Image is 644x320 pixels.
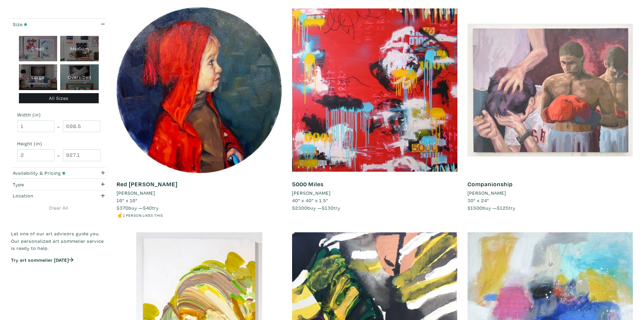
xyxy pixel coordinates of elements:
div: Location [13,192,79,199]
span: $130 [322,205,334,211]
small: Height (in) [17,141,100,146]
div: Oversized [60,64,99,90]
span: buy — try [292,205,340,211]
div: Small [19,36,57,62]
button: Type [11,179,106,190]
li: [PERSON_NAME] [468,189,506,197]
div: Size [13,21,79,28]
button: Size [11,19,106,30]
a: [PERSON_NAME] [117,189,282,197]
a: [PERSON_NAME] [468,189,633,197]
div: Availability & Pricing [13,169,79,177]
span: - [57,151,60,160]
span: $40 [143,205,152,211]
div: Medium [60,36,99,62]
span: - [57,122,60,131]
button: Availability & Pricing [11,168,106,179]
a: Clear All [11,204,106,212]
a: 5000 Miles [292,180,324,188]
span: buy — try [117,205,159,211]
a: Companionship [468,180,513,188]
div: Type [13,181,79,188]
iframe: Customer reviews powered by Trustpilot [11,270,106,284]
span: 16" x 16" [117,197,138,204]
a: Try art sommelier [DATE] [11,257,73,263]
span: $125 [497,205,509,211]
small: Width (in) [17,112,100,117]
a: [PERSON_NAME] [292,189,457,197]
li: [PERSON_NAME] [117,189,155,197]
span: $2300 [292,205,307,211]
div: Large [19,64,57,90]
li: [PERSON_NAME] [292,189,331,197]
span: 40" x 40" x 1.5" [292,197,328,204]
a: Red [PERSON_NAME] [117,180,177,188]
span: $370 [117,205,128,211]
small: 1 person likes this [123,213,163,218]
span: buy — try [468,205,516,211]
span: 30" x 24" [468,197,489,204]
p: Let one of our art advisors guide you. Our personalized art sommelier service is ready to help. [11,230,106,252]
li: ☝️ [117,211,282,219]
span: $1500 [468,205,482,211]
button: Location [11,190,106,201]
div: All Sizes [19,93,99,104]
